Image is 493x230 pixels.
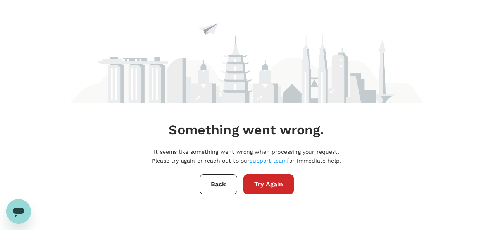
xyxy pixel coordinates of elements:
iframe: Button to launch messaging window [6,199,31,224]
p: It seems like something went wrong when processing your request. Please try again or reach out to... [152,148,341,165]
a: support team [250,158,287,164]
h4: Something went wrong. [169,122,324,138]
button: Back [200,174,237,194]
button: Try Again [243,174,294,194]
